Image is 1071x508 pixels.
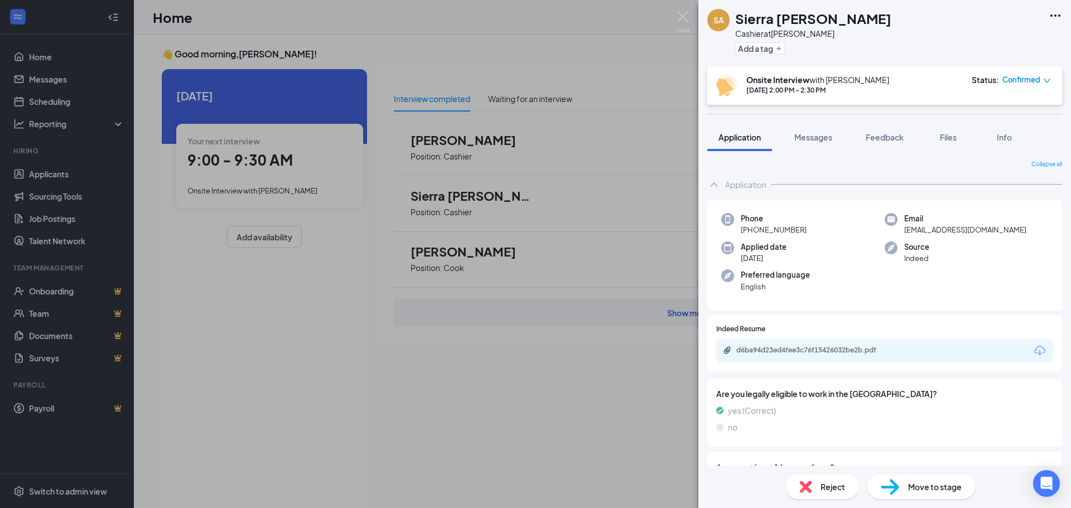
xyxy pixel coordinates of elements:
span: down [1043,77,1051,85]
span: [EMAIL_ADDRESS][DOMAIN_NAME] [904,224,1026,235]
span: Indeed [904,253,929,264]
span: Are you legally eligible to work in the [GEOGRAPHIC_DATA]? [716,388,1053,400]
span: Reject [821,481,845,493]
span: English [741,281,810,292]
svg: Download [1033,344,1046,357]
a: Paperclipd6ba94d23ed4fee3c76f15426032be2b.pdf [723,346,904,356]
div: with [PERSON_NAME] [746,74,889,85]
div: Application [725,179,766,190]
span: Phone [741,213,807,224]
span: Email [904,213,1026,224]
div: [DATE] 2:00 PM - 2:30 PM [746,85,889,95]
span: Application [718,132,761,142]
span: Feedback [866,132,904,142]
div: Status : [972,74,999,85]
span: Preferred language [741,269,810,280]
span: Info [997,132,1012,142]
div: d6ba94d23ed4fee3c76f15426032be2b.pdf [736,346,893,355]
span: yes (Correct) [728,404,776,417]
span: Collapse all [1031,160,1062,169]
span: Confirmed [1002,74,1040,85]
span: [PHONE_NUMBER] [741,224,807,235]
span: Applied date [741,241,787,253]
span: [DATE] [741,253,787,264]
span: Source [904,241,929,253]
div: SA [713,14,724,26]
span: Indeed Resume [716,324,765,335]
button: PlusAdd a tag [735,42,785,54]
svg: Ellipses [1049,9,1062,22]
svg: Plus [775,45,782,52]
span: no [728,421,737,433]
svg: Paperclip [723,346,732,355]
span: Messages [794,132,832,142]
div: Cashier at [PERSON_NAME] [735,28,891,39]
span: Are you at least 16 years of age? [716,461,1053,473]
svg: ChevronUp [707,178,721,191]
h1: Sierra [PERSON_NAME] [735,9,891,28]
span: Files [940,132,957,142]
div: Open Intercom Messenger [1033,470,1060,497]
b: Onsite Interview [746,75,809,85]
span: Move to stage [908,481,962,493]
